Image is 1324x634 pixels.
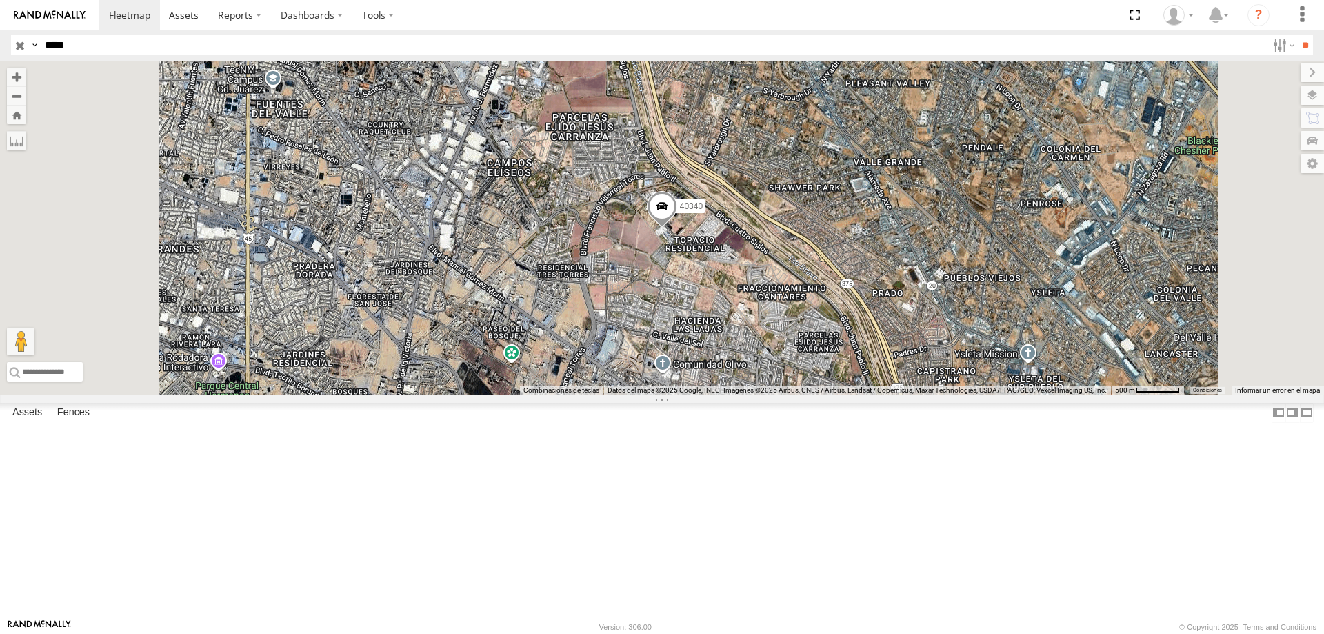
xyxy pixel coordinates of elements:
[1272,403,1285,423] label: Dock Summary Table to the Left
[523,386,599,395] button: Combinaciones de teclas
[608,386,1107,394] span: Datos del mapa ©2025 Google, INEGI Imágenes ©2025 Airbus, CNES / Airbus, Landsat / Copernicus, Ma...
[7,86,26,106] button: Zoom out
[7,106,26,124] button: Zoom Home
[50,403,97,422] label: Fences
[7,131,26,150] label: Measure
[7,68,26,86] button: Zoom in
[680,201,703,211] span: 40340
[1111,386,1184,395] button: Escala del mapa: 500 m por 61 píxeles
[1267,35,1297,55] label: Search Filter Options
[1243,623,1316,631] a: Terms and Conditions
[29,35,40,55] label: Search Query
[1235,386,1320,394] a: Informar un error en el mapa
[1158,5,1198,26] div: Juan Lopez
[6,403,49,422] label: Assets
[14,10,86,20] img: rand-logo.svg
[1179,623,1316,631] div: © Copyright 2025 -
[1285,403,1299,423] label: Dock Summary Table to the Right
[1300,403,1314,423] label: Hide Summary Table
[8,620,71,634] a: Visit our Website
[1115,386,1135,394] span: 500 m
[599,623,652,631] div: Version: 306.00
[1193,388,1222,393] a: Condiciones (se abre en una nueva pestaña)
[1247,4,1270,26] i: ?
[1301,154,1324,173] label: Map Settings
[7,328,34,355] button: Arrastra el hombrecito naranja al mapa para abrir Street View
